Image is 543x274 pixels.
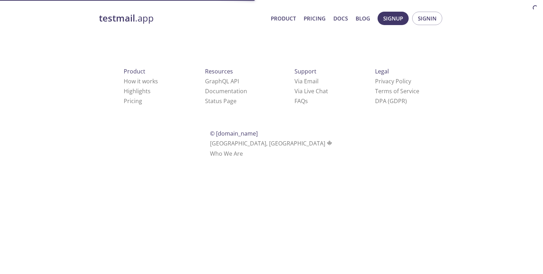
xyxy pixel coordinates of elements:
span: Signup [383,14,403,23]
a: Docs [333,14,348,23]
a: Pricing [304,14,326,23]
span: Product [124,67,145,75]
a: Documentation [205,87,247,95]
span: Resources [205,67,233,75]
span: Signin [418,14,437,23]
strong: testmail [99,12,135,24]
a: FAQ [294,97,308,105]
a: DPA (GDPR) [375,97,407,105]
span: Legal [375,67,389,75]
a: testmail.app [99,12,265,24]
span: [GEOGRAPHIC_DATA], [GEOGRAPHIC_DATA] [210,139,333,147]
a: Product [271,14,296,23]
button: Signin [412,12,442,25]
a: Via Email [294,77,319,85]
a: Privacy Policy [375,77,411,85]
a: Blog [356,14,370,23]
a: Via Live Chat [294,87,328,95]
a: Highlights [124,87,151,95]
span: © [DOMAIN_NAME] [210,130,258,137]
a: GraphQL API [205,77,239,85]
button: Signup [378,12,409,25]
a: Who We Are [210,150,243,157]
span: s [305,97,308,105]
span: Support [294,67,316,75]
a: Status Page [205,97,237,105]
a: Pricing [124,97,142,105]
a: How it works [124,77,158,85]
a: Terms of Service [375,87,419,95]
